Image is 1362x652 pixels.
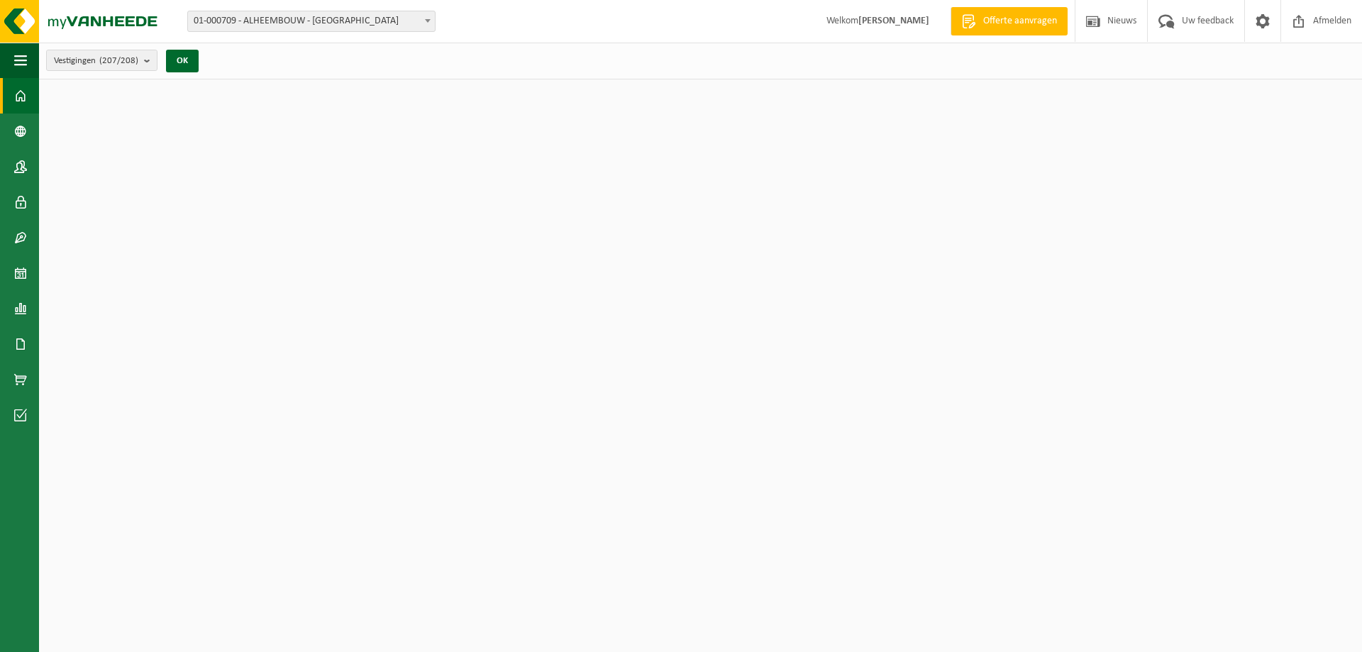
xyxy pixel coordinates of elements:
[951,7,1068,35] a: Offerte aanvragen
[188,11,435,31] span: 01-000709 - ALHEEMBOUW - OOSTNIEUWKERKE
[980,14,1061,28] span: Offerte aanvragen
[99,56,138,65] count: (207/208)
[46,50,157,71] button: Vestigingen(207/208)
[187,11,436,32] span: 01-000709 - ALHEEMBOUW - OOSTNIEUWKERKE
[858,16,929,26] strong: [PERSON_NAME]
[54,50,138,72] span: Vestigingen
[166,50,199,72] button: OK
